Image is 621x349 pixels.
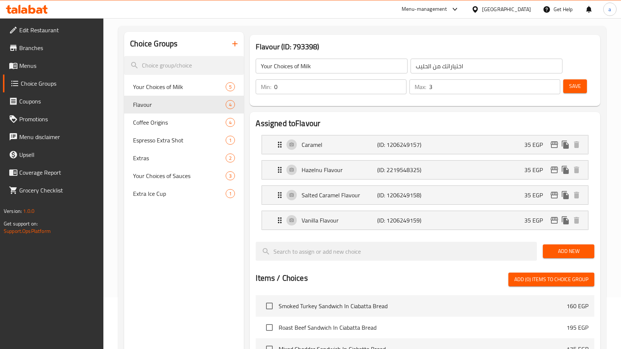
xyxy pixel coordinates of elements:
[560,190,571,201] button: duplicate
[377,165,428,174] p: (ID: 2219548325)
[549,215,560,226] button: edit
[563,79,587,93] button: Save
[133,171,226,180] span: Your Choices of Sauces
[3,128,104,146] a: Menu disclaimer
[130,38,177,49] h2: Choice Groups
[524,191,549,200] p: 35 EGP
[571,164,582,175] button: delete
[302,191,377,200] p: Salted Caramel Flavour
[133,82,226,91] span: Your Choices of Milk
[256,157,594,182] li: Expand
[482,5,531,13] div: [GEOGRAPHIC_DATA]
[226,154,235,162] div: Choices
[256,132,594,157] li: Expand
[560,215,571,226] button: duplicate
[226,172,235,180] span: 3
[19,43,98,52] span: Branches
[608,5,611,13] span: a
[524,165,549,174] p: 35 EGP
[262,320,277,335] span: Select choice
[567,302,588,310] p: 160 EGP
[262,211,588,230] div: Expand
[302,216,377,225] p: Vanilla Flavour
[256,118,594,129] h2: Assigned to Flavour
[302,165,377,174] p: Hazelnu Flavour
[3,57,104,75] a: Menus
[226,83,235,90] span: 5
[3,39,104,57] a: Branches
[23,206,34,216] span: 1.0.0
[133,154,226,162] span: Extras
[19,168,98,177] span: Coverage Report
[226,171,235,180] div: Choices
[508,273,594,286] button: Add (0) items to choice group
[549,164,560,175] button: edit
[302,140,377,149] p: Caramel
[377,140,428,149] p: (ID: 1206249157)
[256,242,537,261] input: search
[19,115,98,124] span: Promotions
[19,186,98,195] span: Grocery Checklist
[19,61,98,70] span: Menus
[226,155,235,162] span: 2
[377,191,428,200] p: (ID: 1206249158)
[124,78,244,96] div: Your Choices of Milk5
[569,82,581,91] span: Save
[571,139,582,150] button: delete
[124,167,244,185] div: Your Choices of Sauces3
[567,323,588,332] p: 195 EGP
[415,82,426,91] p: Max:
[3,110,104,128] a: Promotions
[560,139,571,150] button: duplicate
[4,206,22,216] span: Version:
[571,190,582,201] button: delete
[124,185,244,203] div: Extra Ice Cup1
[226,119,235,126] span: 4
[571,215,582,226] button: delete
[19,132,98,141] span: Menu disclaimer
[19,26,98,34] span: Edit Restaurant
[549,139,560,150] button: edit
[279,302,566,310] span: Smoked Turkey Sandwich In Ciabatta Bread
[262,298,277,314] span: Select choice
[19,150,98,159] span: Upsell
[226,118,235,127] div: Choices
[402,5,447,14] div: Menu-management
[560,164,571,175] button: duplicate
[514,275,588,284] span: Add (0) items to choice group
[3,21,104,39] a: Edit Restaurant
[133,100,226,109] span: Flavour
[124,96,244,113] div: Flavour4
[4,226,51,236] a: Support.OpsPlatform
[549,247,588,256] span: Add New
[3,164,104,181] a: Coverage Report
[226,190,235,197] span: 1
[124,113,244,131] div: Coffee Origins4
[3,75,104,92] a: Choice Groups
[124,131,244,149] div: Espresso Extra Shot1
[256,182,594,208] li: Expand
[21,79,98,88] span: Choice Groups
[3,92,104,110] a: Coupons
[262,161,588,179] div: Expand
[279,323,566,332] span: Roast Beef Sandwich In Ciabatta Bread
[256,273,308,284] h2: Items / Choices
[19,97,98,106] span: Coupons
[124,149,244,167] div: Extras2
[549,190,560,201] button: edit
[543,244,594,258] button: Add New
[524,216,549,225] p: 35 EGP
[226,100,235,109] div: Choices
[256,208,594,233] li: Expand
[133,189,226,198] span: Extra Ice Cup
[256,41,594,53] h3: Flavour (ID: 793398)
[377,216,428,225] p: (ID: 1206249159)
[133,136,226,145] span: Espresso Extra Shot
[3,181,104,199] a: Grocery Checklist
[133,118,226,127] span: Coffee Origins
[262,135,588,154] div: Expand
[124,56,244,75] input: search
[3,146,104,164] a: Upsell
[524,140,549,149] p: 35 EGP
[262,186,588,204] div: Expand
